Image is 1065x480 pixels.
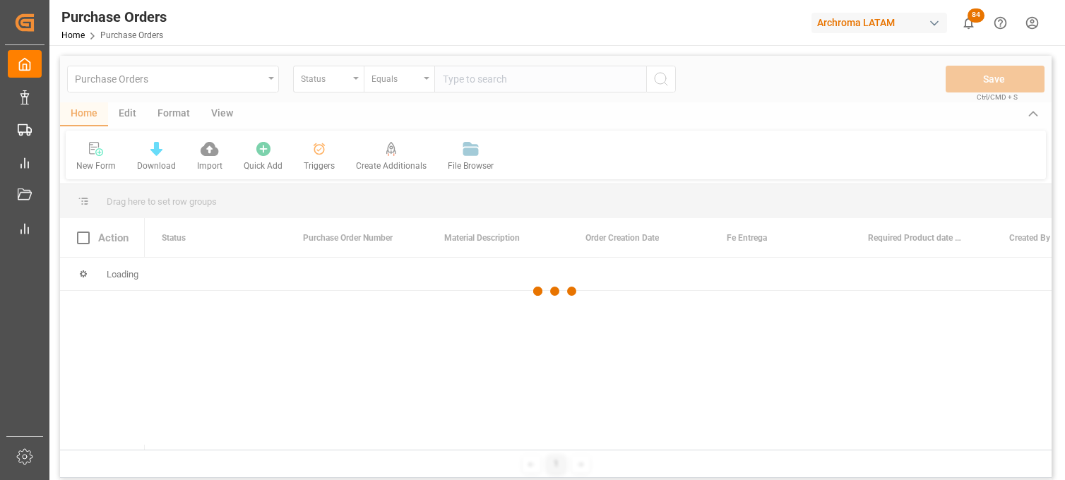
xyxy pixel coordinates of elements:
[811,13,947,33] div: Archroma LATAM
[968,8,984,23] span: 84
[953,7,984,39] button: show 84 new notifications
[811,9,953,36] button: Archroma LATAM
[61,30,85,40] a: Home
[61,6,167,28] div: Purchase Orders
[984,7,1016,39] button: Help Center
